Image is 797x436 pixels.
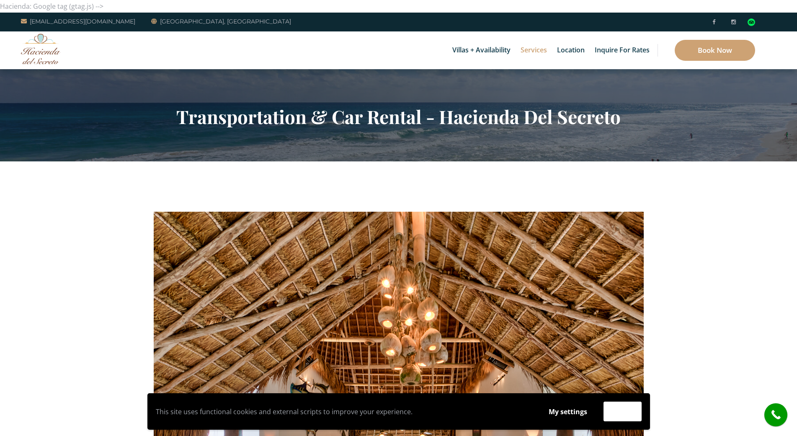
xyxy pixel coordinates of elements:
i: call [766,405,785,424]
a: [GEOGRAPHIC_DATA], [GEOGRAPHIC_DATA] [151,16,291,26]
p: This site uses functional cookies and external scripts to improve your experience. [156,405,532,418]
a: Location [553,31,589,69]
a: Services [516,31,551,69]
a: Book Now [675,40,755,61]
a: Villas + Availability [448,31,515,69]
img: Tripadvisor_logomark.svg [748,18,755,26]
div: Read traveler reviews on Tripadvisor [748,18,755,26]
button: Accept [604,402,642,421]
button: My settings [541,402,595,421]
a: call [764,403,787,426]
h2: Transportation & Car Rental - Hacienda Del Secreto [154,106,644,127]
a: [EMAIL_ADDRESS][DOMAIN_NAME] [21,16,135,26]
img: Awesome Logo [21,34,61,64]
a: Inquire for Rates [591,31,654,69]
